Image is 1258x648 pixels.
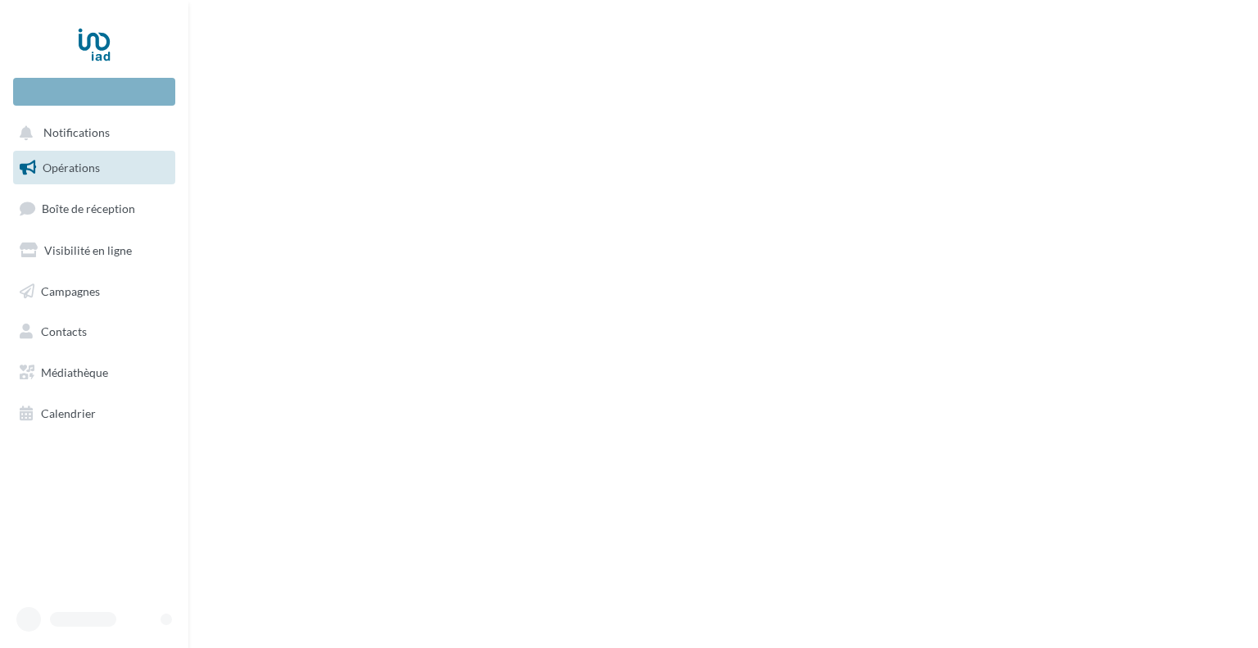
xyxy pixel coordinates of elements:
[41,365,108,379] span: Médiathèque
[10,191,179,226] a: Boîte de réception
[43,126,110,140] span: Notifications
[10,151,179,185] a: Opérations
[10,397,179,431] a: Calendrier
[41,406,96,420] span: Calendrier
[10,233,179,268] a: Visibilité en ligne
[42,202,135,215] span: Boîte de réception
[10,315,179,349] a: Contacts
[44,243,132,257] span: Visibilité en ligne
[41,324,87,338] span: Contacts
[10,356,179,390] a: Médiathèque
[43,161,100,174] span: Opérations
[13,78,175,106] div: Nouvelle campagne
[10,274,179,309] a: Campagnes
[41,283,100,297] span: Campagnes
